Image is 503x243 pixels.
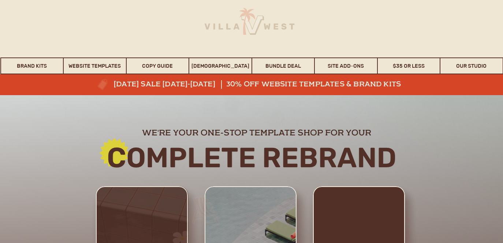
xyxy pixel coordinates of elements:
[127,57,189,74] a: Copy Guide
[226,80,408,89] a: 30% off website templates & brand kits
[378,57,440,74] a: $35 or Less
[189,57,251,74] a: [DEMOGRAPHIC_DATA]
[54,143,450,172] h2: Complete rebrand
[440,57,503,74] a: Our Studio
[252,57,314,74] a: Bundle Deal
[90,127,423,137] h2: we're your one-stop template shop for your
[315,57,377,74] a: Site Add-Ons
[64,57,126,74] a: Website Templates
[1,57,63,74] a: Brand Kits
[114,80,239,89] a: [DATE] sale [DATE]-[DATE]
